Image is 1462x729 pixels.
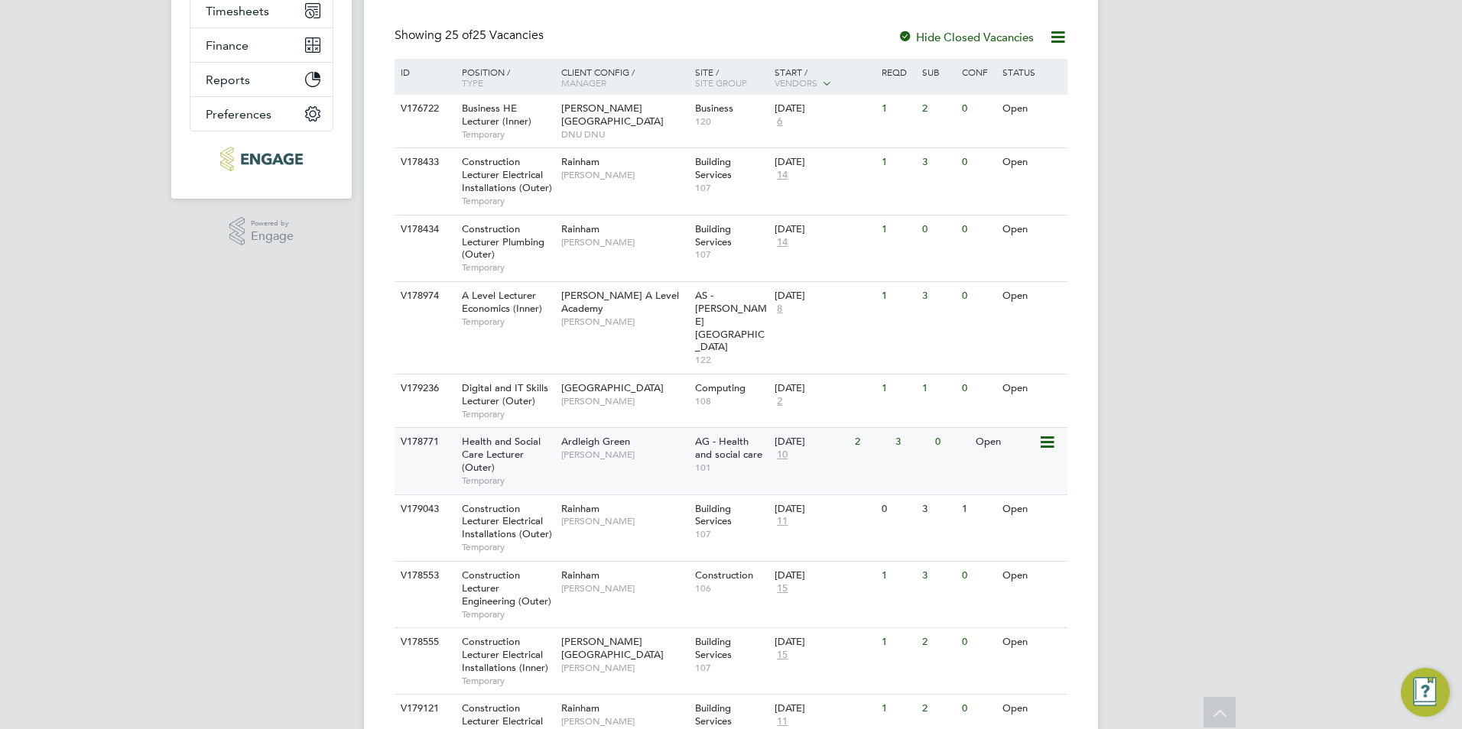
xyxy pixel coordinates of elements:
[561,289,679,315] span: [PERSON_NAME] A Level Academy
[462,381,548,407] span: Digital and IT Skills Lecturer (Outer)
[462,222,544,261] span: Construction Lecturer Plumbing (Outer)
[999,282,1065,310] div: Open
[695,182,768,194] span: 107
[1401,668,1450,717] button: Engage Resource Center
[557,59,691,96] div: Client Config /
[462,289,542,315] span: A Level Lecturer Economics (Inner)
[397,374,450,403] div: V179236
[695,395,768,407] span: 108
[397,495,450,523] div: V179043
[958,695,998,723] div: 0
[999,495,1065,523] div: Open
[999,59,1065,85] div: Status
[775,436,847,449] div: [DATE]
[462,435,541,474] span: Health and Social Care Lecturer (Outer)
[561,222,599,235] span: Rainham
[775,636,874,649] div: [DATE]
[695,635,732,661] span: Building Services
[445,28,544,43] span: 25 Vacancies
[695,102,733,115] span: Business
[561,569,599,582] span: Rainham
[775,649,790,662] span: 15
[462,408,554,420] span: Temporary
[462,102,531,128] span: Business HE Lecturer (Inner)
[775,303,785,316] span: 8
[251,217,294,230] span: Powered by
[918,562,958,590] div: 3
[462,502,552,541] span: Construction Lecturer Electrical Installations (Outer)
[999,95,1065,123] div: Open
[229,217,294,246] a: Powered byEngage
[561,76,606,89] span: Manager
[999,628,1065,656] div: Open
[878,148,918,177] div: 1
[775,449,790,462] span: 10
[695,435,762,461] span: AG - Health and social care
[695,248,768,261] span: 107
[918,282,958,310] div: 3
[878,215,918,244] div: 1
[851,428,891,456] div: 2
[462,76,483,89] span: Type
[695,76,747,89] span: Site Group
[561,236,687,248] span: [PERSON_NAME]
[695,462,768,474] span: 101
[561,435,630,448] span: Ardleigh Green
[561,635,664,661] span: [PERSON_NAME][GEOGRAPHIC_DATA]
[695,701,732,727] span: Building Services
[999,148,1065,177] div: Open
[561,701,599,714] span: Rainham
[878,695,918,723] div: 1
[462,608,554,620] span: Temporary
[771,59,878,97] div: Start /
[878,59,918,85] div: Reqd
[561,316,687,328] span: [PERSON_NAME]
[775,395,785,408] span: 2
[462,155,552,194] span: Construction Lecturer Electrical Installations (Outer)
[190,147,333,171] a: Go to home page
[775,503,874,516] div: [DATE]
[462,195,554,207] span: Temporary
[462,541,554,553] span: Temporary
[775,115,785,128] span: 6
[561,395,687,407] span: [PERSON_NAME]
[958,282,998,310] div: 0
[450,59,557,96] div: Position /
[892,428,931,456] div: 3
[397,695,450,723] div: V179121
[958,374,998,403] div: 0
[958,628,998,656] div: 0
[220,147,302,171] img: carbonrecruitment-logo-retina.png
[695,115,768,128] span: 120
[775,515,790,528] span: 11
[445,28,473,43] span: 25 of
[462,675,554,687] span: Temporary
[958,148,998,177] div: 0
[878,562,918,590] div: 1
[251,230,294,243] span: Engage
[397,215,450,244] div: V178434
[775,382,874,395] div: [DATE]
[878,628,918,656] div: 1
[999,215,1065,244] div: Open
[878,374,918,403] div: 1
[206,107,271,122] span: Preferences
[999,562,1065,590] div: Open
[775,169,790,182] span: 14
[561,515,687,527] span: [PERSON_NAME]
[999,695,1065,723] div: Open
[958,59,998,85] div: Conf
[462,635,548,674] span: Construction Lecturer Electrical Installations (Inner)
[695,155,732,181] span: Building Services
[775,102,874,115] div: [DATE]
[691,59,772,96] div: Site /
[918,95,958,123] div: 2
[561,381,664,394] span: [GEOGRAPHIC_DATA]
[695,381,746,394] span: Computing
[561,169,687,181] span: [PERSON_NAME]
[918,495,958,523] div: 3
[918,215,958,244] div: 0
[972,428,1038,456] div: Open
[931,428,971,456] div: 0
[775,702,874,715] div: [DATE]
